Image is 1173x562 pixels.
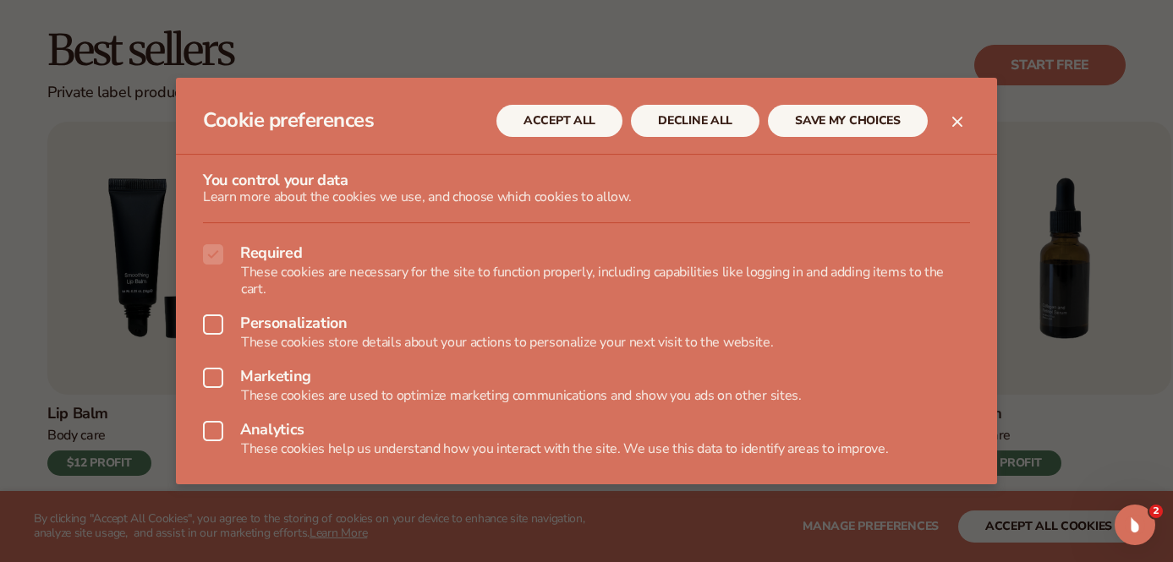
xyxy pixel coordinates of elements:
[203,108,496,133] h2: Cookie preferences
[203,335,970,351] p: These cookies store details about your actions to personalize your next visit to the website.
[203,441,970,457] p: These cookies help us understand how you interact with the site. We use this data to identify are...
[1115,505,1155,545] iframe: Intercom live chat
[203,368,970,388] label: Marketing
[768,105,928,137] button: SAVE MY CHOICES
[203,421,970,441] label: Analytics
[947,112,967,132] button: Close dialog
[496,105,622,137] button: ACCEPT ALL
[203,172,970,190] h3: You control your data
[203,314,970,335] label: Personalization
[203,244,970,265] label: Required
[631,105,759,137] button: DECLINE ALL
[203,189,970,205] p: Learn more about the cookies we use, and choose which cookies to allow.
[203,388,970,404] p: These cookies are used to optimize marketing communications and show you ads on other sites.
[1149,505,1163,518] span: 2
[203,265,970,297] p: These cookies are necessary for the site to function properly, including capabilities like loggin...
